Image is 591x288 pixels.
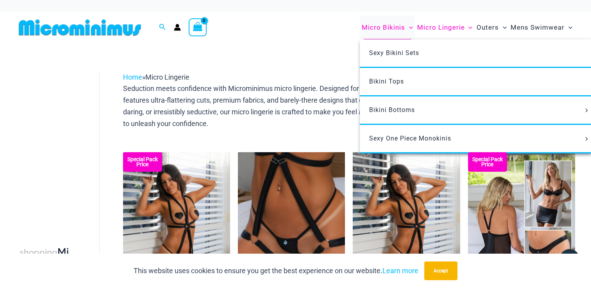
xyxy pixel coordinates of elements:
[582,137,591,141] span: Menu Toggle
[582,108,591,112] span: Menu Toggle
[369,78,404,85] span: Bikini Tops
[475,16,509,39] a: OutersMenu ToggleMenu Toggle
[369,106,415,114] span: Bikini Bottoms
[123,73,142,81] a: Home
[360,16,415,39] a: Micro BikinisMenu ToggleMenu Toggle
[189,18,207,36] a: View Shopping Cart, empty
[382,267,418,275] a: Learn more
[424,261,457,280] button: Accept
[499,18,507,37] span: Menu Toggle
[359,14,575,41] nav: Site Navigation
[511,18,564,37] span: Mens Swimwear
[174,24,181,31] a: Account icon link
[20,245,72,285] h3: Micro Lingerie
[16,19,144,36] img: MM SHOP LOGO FLAT
[123,73,189,81] span: »
[20,247,57,257] span: shopping
[415,16,474,39] a: Micro LingerieMenu ToggleMenu Toggle
[362,18,405,37] span: Micro Bikinis
[417,18,464,37] span: Micro Lingerie
[564,18,572,37] span: Menu Toggle
[145,73,189,81] span: Micro Lingerie
[369,49,419,57] span: Sexy Bikini Sets
[468,157,507,167] b: Special Pack Price
[464,18,472,37] span: Menu Toggle
[159,23,166,32] a: Search icon link
[405,18,413,37] span: Menu Toggle
[134,265,418,277] p: This website uses cookies to ensure you get the best experience on our website.
[477,18,499,37] span: Outers
[20,65,90,221] iframe: TrustedSite Certified
[123,157,162,167] b: Special Pack Price
[123,83,575,129] p: Seduction meets confidence with Microminimus micro lingerie. Designed for those who embrace their...
[369,135,451,142] span: Sexy One Piece Monokinis
[509,16,574,39] a: Mens SwimwearMenu ToggleMenu Toggle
